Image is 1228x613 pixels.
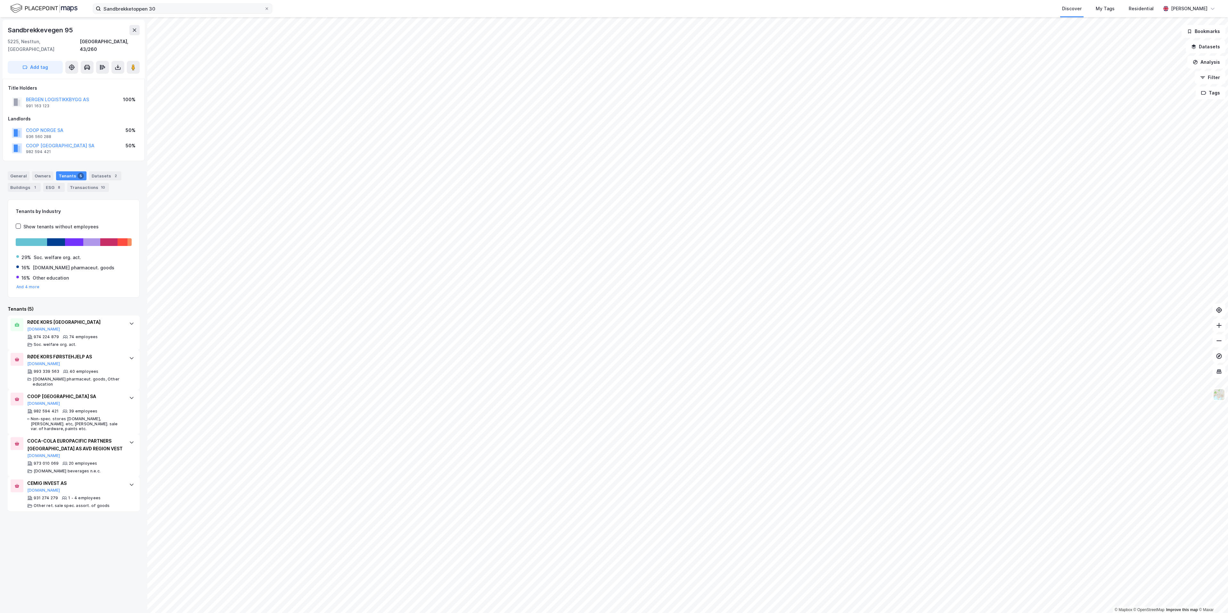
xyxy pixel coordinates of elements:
[67,183,109,192] div: Transactions
[27,453,60,458] button: [DOMAIN_NAME]
[1187,56,1225,69] button: Analysis
[112,173,119,179] div: 2
[8,25,74,35] div: Sandbrekkevegen 95
[31,416,123,432] div: Non-spec. stores [DOMAIN_NAME],[PERSON_NAME]. etc, [PERSON_NAME]. sale var. of hardware, paints etc.
[126,127,135,134] div: 50%
[33,377,123,387] div: [DOMAIN_NAME] pharmaceut. goods, Other education
[1186,40,1225,53] button: Datasets
[69,461,97,466] div: 20 employees
[1213,388,1225,401] img: Z
[126,142,135,150] div: 50%
[21,274,30,282] div: 16%
[34,503,110,508] div: Other ret. sale spec. assort. of goods
[1096,5,1115,12] div: My Tags
[34,495,58,501] div: 931 274 279
[26,149,51,154] div: 982 594 421
[26,103,49,109] div: 991 163 123
[8,171,29,180] div: General
[1196,86,1225,99] button: Tags
[34,409,59,414] div: 982 594 421
[23,223,99,231] div: Show tenants without employees
[78,173,84,179] div: 5
[68,495,101,501] div: 1 - 4 employees
[1062,5,1082,12] div: Discover
[34,469,101,474] div: [DOMAIN_NAME] beverages n.e.c.
[21,254,31,261] div: 29%
[8,115,139,123] div: Landlords
[123,96,135,103] div: 100%
[56,171,86,180] div: Tenants
[43,183,65,192] div: ESG
[33,264,114,272] div: [DOMAIN_NAME] pharmaceut. goods
[1195,71,1225,84] button: Filter
[33,274,69,282] div: Other education
[26,134,51,139] div: 936 560 288
[27,327,60,332] button: [DOMAIN_NAME]
[27,479,123,487] div: CEMIG INVEST AS
[32,184,38,191] div: 1
[34,461,59,466] div: 973 010 069
[27,361,60,366] button: [DOMAIN_NAME]
[27,401,60,406] button: [DOMAIN_NAME]
[1134,608,1165,612] a: OpenStreetMap
[34,369,59,374] div: 993 339 563
[1196,582,1228,613] iframe: Chat Widget
[8,305,140,313] div: Tenants (5)
[8,183,41,192] div: Buildings
[56,184,62,191] div: 8
[10,3,78,14] img: logo.f888ab2527a4732fd821a326f86c7f29.svg
[16,284,39,290] button: And 4 more
[27,488,60,493] button: [DOMAIN_NAME]
[16,208,132,215] div: Tenants by Industry
[27,437,123,453] div: COCA-COLA EUROPACIFIC PARTNERS [GEOGRAPHIC_DATA] AS AVD REGION VEST
[8,61,63,74] button: Add tag
[1166,608,1198,612] a: Improve this map
[70,369,98,374] div: 40 employees
[89,171,121,180] div: Datasets
[1182,25,1225,38] button: Bookmarks
[69,334,98,339] div: 74 employees
[8,38,80,53] div: 5225, Nesttun, [GEOGRAPHIC_DATA]
[34,334,59,339] div: 974 224 879
[27,393,123,400] div: COOP [GEOGRAPHIC_DATA] SA
[8,84,139,92] div: Title Holders
[69,409,97,414] div: 39 employees
[21,264,30,272] div: 16%
[101,4,264,13] input: Search by address, cadastre, landlords, tenants or people
[80,38,140,53] div: [GEOGRAPHIC_DATA], 43/260
[27,318,123,326] div: RØDE KORS [GEOGRAPHIC_DATA]
[1171,5,1208,12] div: [PERSON_NAME]
[27,353,123,361] div: RØDE KORS FØRSTEHJELP AS
[32,171,53,180] div: Owners
[1115,608,1132,612] a: Mapbox
[34,254,81,261] div: Soc. welfare org. act.
[100,184,106,191] div: 10
[34,342,76,347] div: Soc. welfare org. act.
[1129,5,1154,12] div: Residential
